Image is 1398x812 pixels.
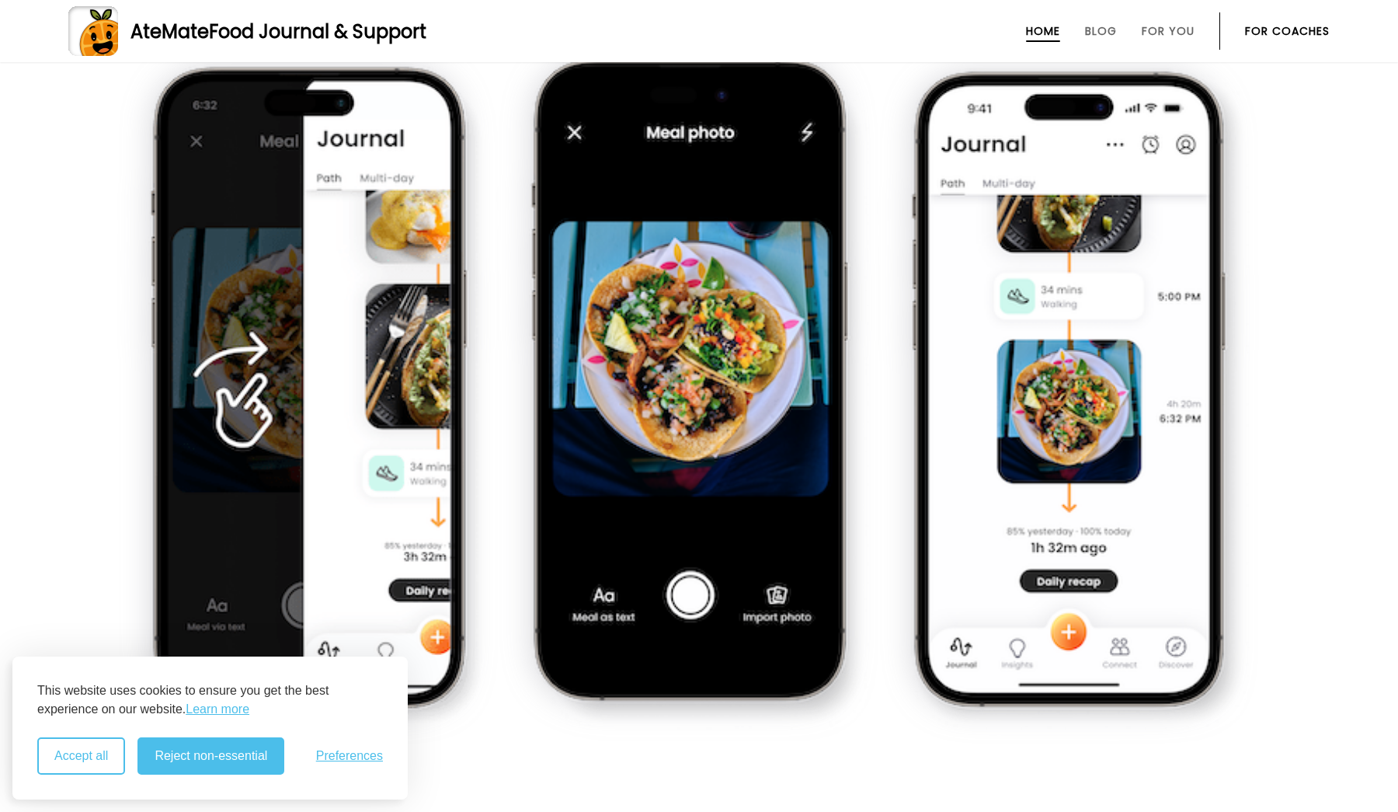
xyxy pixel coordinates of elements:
[316,749,383,763] span: Preferences
[909,67,1249,730] img: App screenshot
[1245,25,1330,37] a: For Coaches
[1085,25,1117,37] a: Blog
[529,54,868,730] img: App screenshot
[148,62,488,730] img: App screenshot
[137,737,284,775] button: Reject non-essential
[37,681,383,719] p: This website uses cookies to ensure you get the best experience on our website.
[316,749,383,763] button: Toggle preferences
[68,6,1330,56] a: AteMateFood Journal & Support
[1026,25,1060,37] a: Home
[118,18,426,45] div: AteMate
[37,737,125,775] button: Accept all cookies
[209,19,426,44] span: Food Journal & Support
[186,700,249,719] a: Learn more
[1142,25,1195,37] a: For You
